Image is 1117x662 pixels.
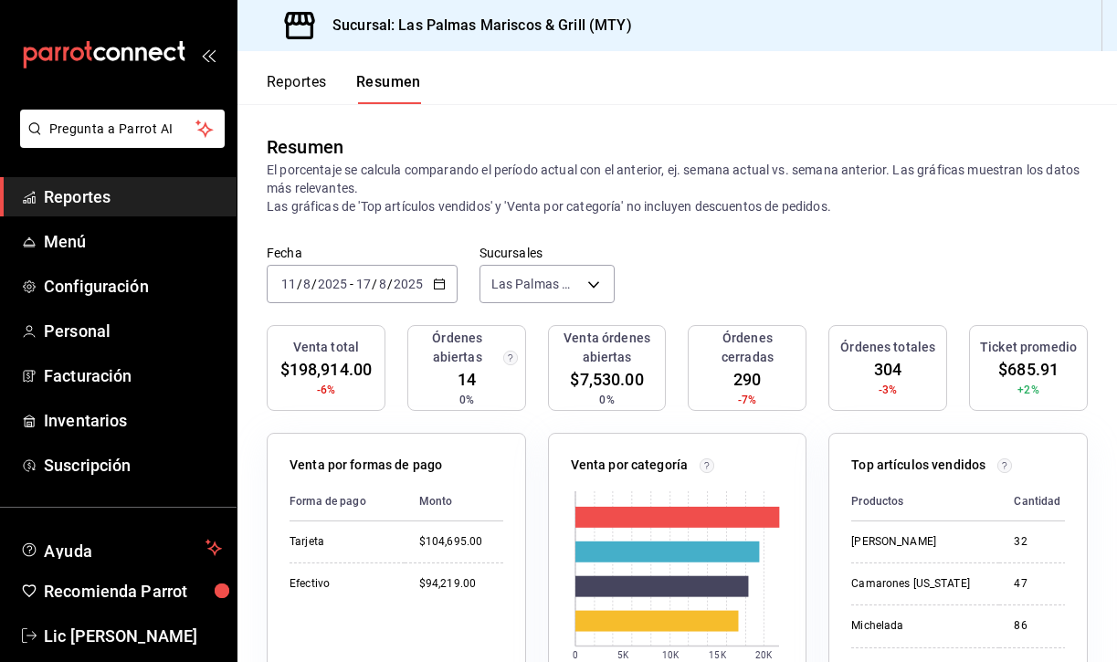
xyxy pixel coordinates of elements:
[280,277,297,291] input: --
[459,392,474,408] span: 0%
[267,133,343,161] div: Resumen
[267,161,1088,215] p: El porcentaje se calcula comparando el período actual con el anterior, ej. semana actual vs. sema...
[999,482,1075,521] th: Cantidad
[355,277,372,291] input: --
[851,576,985,592] div: Camarones [US_STATE]
[556,329,659,367] h3: Venta órdenes abiertas
[419,576,503,592] div: $94,219.00
[293,338,359,357] h3: Venta total
[49,120,196,139] span: Pregunta a Parrot AI
[317,382,335,398] span: -6%
[44,363,222,388] span: Facturación
[20,110,225,148] button: Pregunta a Parrot AI
[280,357,372,382] span: $198,914.00
[709,651,726,661] text: 15K
[980,338,1077,357] h3: Ticket promedio
[458,367,476,392] span: 14
[297,277,302,291] span: /
[267,73,421,104] div: navigation tabs
[617,651,629,661] text: 5K
[356,73,421,104] button: Resumen
[318,15,632,37] h3: Sucursal: Las Palmas Mariscos & Grill (MTY)
[393,277,424,291] input: ----
[311,277,317,291] span: /
[1014,618,1060,634] div: 86
[998,357,1059,382] span: $685.91
[13,132,225,152] a: Pregunta a Parrot AI
[302,277,311,291] input: --
[290,456,442,475] p: Venta por formas de pago
[44,319,222,343] span: Personal
[599,392,614,408] span: 0%
[1014,576,1060,592] div: 47
[387,277,393,291] span: /
[1017,382,1038,398] span: +2%
[840,338,935,357] h3: Órdenes totales
[44,229,222,254] span: Menú
[44,408,222,433] span: Inventarios
[405,482,503,521] th: Monto
[1014,534,1060,550] div: 32
[419,534,503,550] div: $104,695.00
[416,329,500,367] h3: Órdenes abiertas
[201,47,216,62] button: open_drawer_menu
[661,651,679,661] text: 10K
[290,576,390,592] div: Efectivo
[571,456,689,475] p: Venta por categoría
[267,73,327,104] button: Reportes
[879,382,897,398] span: -3%
[44,624,222,648] span: Lic [PERSON_NAME]
[573,651,578,661] text: 0
[378,277,387,291] input: --
[851,534,985,550] div: [PERSON_NAME]
[491,275,582,293] span: Las Palmas Mariscos & Grill (MTY)
[44,274,222,299] span: Configuración
[44,453,222,478] span: Suscripción
[851,482,999,521] th: Productos
[874,357,901,382] span: 304
[696,329,798,367] h3: Órdenes cerradas
[317,277,348,291] input: ----
[738,392,756,408] span: -7%
[290,534,390,550] div: Tarjeta
[851,456,985,475] p: Top artículos vendidos
[44,579,222,604] span: Recomienda Parrot
[372,277,377,291] span: /
[44,184,222,209] span: Reportes
[44,537,198,559] span: Ayuda
[267,247,458,259] label: Fecha
[755,651,773,661] text: 20K
[733,367,761,392] span: 290
[851,618,985,634] div: Michelada
[290,482,405,521] th: Forma de pago
[350,277,353,291] span: -
[570,367,643,392] span: $7,530.00
[479,247,616,259] label: Sucursales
